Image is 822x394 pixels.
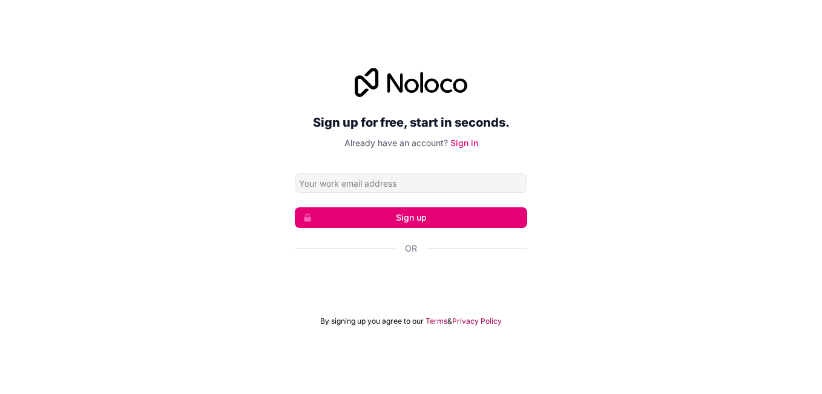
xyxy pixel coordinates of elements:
[450,138,478,148] a: Sign in
[289,268,533,295] iframe: Sign in with Google Button
[295,207,527,228] button: Sign up
[320,316,424,326] span: By signing up you agree to our
[447,316,452,326] span: &
[295,173,527,193] input: Email address
[344,138,448,148] span: Already have an account?
[295,112,527,133] h2: Sign up for free, start in seconds.
[405,242,417,255] span: Or
[426,316,447,326] a: Terms
[452,316,502,326] a: Privacy Policy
